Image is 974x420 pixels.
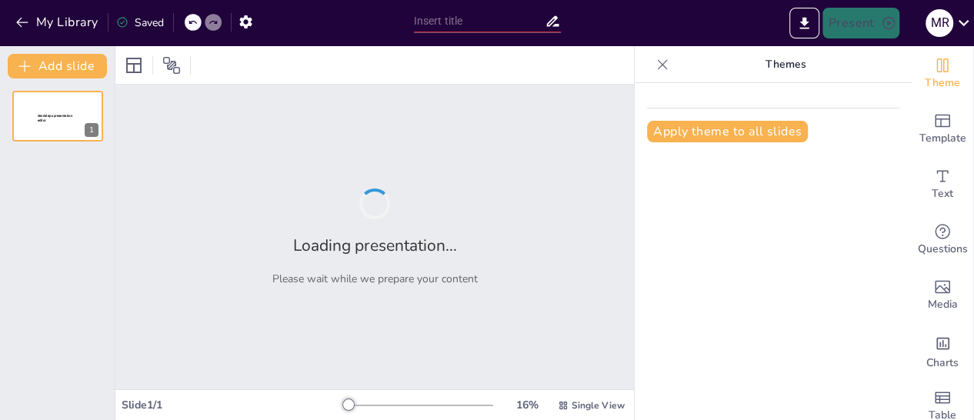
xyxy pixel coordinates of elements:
button: Apply theme to all slides [647,121,808,142]
div: Add charts and graphs [912,323,973,378]
button: My Library [12,10,105,35]
div: 1 [85,123,98,137]
span: Questions [918,241,968,258]
span: Template [919,130,966,147]
span: Single View [572,399,625,412]
div: Slide 1 / 1 [122,398,345,412]
div: Get real-time input from your audience [912,212,973,268]
div: 16 % [509,398,545,412]
button: Export to PowerPoint [789,8,819,38]
div: Add text boxes [912,157,973,212]
button: Present [822,8,899,38]
span: Sendsteps presentation editor [38,114,72,122]
input: Insert title [414,10,545,32]
span: Charts [926,355,959,372]
div: Layout [122,53,146,78]
div: 1 [12,91,103,142]
p: Themes [675,46,896,83]
div: M R [926,9,953,37]
button: M R [926,8,953,38]
div: Saved [116,15,164,30]
div: Add ready made slides [912,102,973,157]
h2: Loading presentation... [293,235,457,256]
span: Media [928,296,958,313]
span: Theme [925,75,960,92]
div: Add images, graphics, shapes or video [912,268,973,323]
span: Text [932,185,953,202]
p: Please wait while we prepare your content [272,272,478,286]
div: Change the overall theme [912,46,973,102]
span: Position [162,56,181,75]
button: Add slide [8,54,107,78]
